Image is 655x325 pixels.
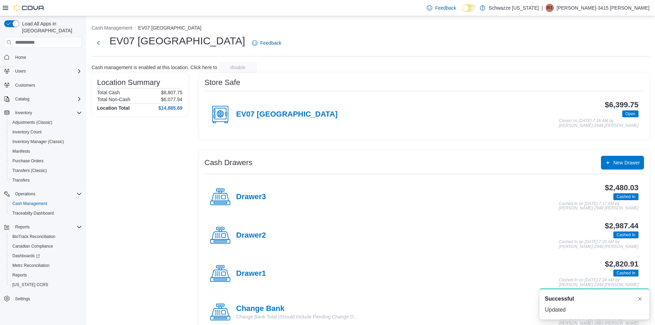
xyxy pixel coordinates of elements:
[7,137,85,147] button: Inventory Manager (Classic)
[12,272,27,278] span: Reports
[15,55,26,60] span: Home
[109,34,245,48] h1: EV07 [GEOGRAPHIC_DATA]
[158,105,182,111] h4: $14,885.69
[12,67,82,75] span: Users
[605,184,638,192] h3: $2,480.03
[625,111,635,117] span: Open
[1,94,85,104] button: Catalog
[1,80,85,90] button: Customers
[10,252,82,260] span: Dashboards
[10,138,82,146] span: Inventory Manager (Classic)
[236,193,266,202] h4: Drawer3
[10,147,82,155] span: Manifests
[7,232,85,241] button: BioTrack Reconciliation
[7,118,85,127] button: Adjustments (Classic)
[613,231,638,238] span: Cashed In
[249,36,284,50] a: Feedback
[260,40,281,46] span: Feedback
[12,210,54,216] span: Traceabilty Dashboard
[10,176,82,184] span: Transfers
[559,278,638,287] p: Cashed In on [DATE] 7:24 AM by [PERSON_NAME]-2948 [PERSON_NAME]
[236,231,266,240] h4: Drawer2
[19,20,82,34] span: Load All Apps in [GEOGRAPHIC_DATA]
[12,67,29,75] button: Users
[12,53,82,61] span: Home
[4,49,82,322] nav: Complex example
[12,109,82,117] span: Inventory
[12,81,82,89] span: Customers
[10,128,82,136] span: Inventory Count
[613,159,640,166] span: New Drawer
[10,281,51,289] a: [US_STATE] CCRS
[12,177,30,183] span: Transfers
[10,118,55,127] a: Adjustments (Classic)
[92,25,132,31] button: Cash Management
[12,282,48,288] span: [US_STATE] CCRS
[10,128,44,136] a: Inventory Count
[15,96,29,102] span: Catalog
[12,95,82,103] span: Catalog
[12,139,64,144] span: Inventory Manager (Classic)
[15,110,32,116] span: Inventory
[97,78,160,87] h3: Location Summary
[15,191,35,197] span: Operations
[236,269,266,278] h4: Drawer1
[236,110,338,119] h4: EV07 [GEOGRAPHIC_DATA]
[10,166,50,175] a: Transfers (Classic)
[12,223,82,231] span: Reports
[10,242,56,250] a: Canadian Compliance
[1,52,85,62] button: Home
[10,118,82,127] span: Adjustments (Classic)
[7,241,85,251] button: Canadian Compliance
[547,4,552,12] span: R3
[12,234,55,239] span: BioTrack Reconciliation
[10,271,30,279] a: Reports
[613,270,638,277] span: Cashed In
[616,194,635,200] span: Cashed In
[12,81,38,89] a: Customers
[7,166,85,175] button: Transfers (Classic)
[10,261,52,270] a: Metrc Reconciliation
[7,251,85,261] a: Dashboards
[161,90,182,95] p: $8,807.75
[161,97,182,102] p: $6,077.94
[546,4,554,12] div: Ryan-3415 Langeler
[230,64,245,71] span: disable
[12,201,47,206] span: Cash Management
[12,109,35,117] button: Inventory
[545,306,644,314] div: Updated
[1,108,85,118] button: Inventory
[10,242,82,250] span: Canadian Compliance
[10,157,82,165] span: Purchase Orders
[559,119,638,128] p: Closed on [DATE] 7:16 AM by [PERSON_NAME]-2948 [PERSON_NAME]
[97,90,120,95] h6: Total Cash
[236,313,358,320] p: Change Bank Total (Should Include Pending Change O...
[1,66,85,76] button: Users
[622,110,638,117] span: Open
[7,280,85,290] button: [US_STATE] CCRS
[219,62,257,73] button: disable
[204,159,252,167] h3: Cash Drawers
[12,168,47,173] span: Transfers (Classic)
[10,138,67,146] a: Inventory Manager (Classic)
[12,158,44,164] span: Purchase Orders
[616,270,635,276] span: Cashed In
[1,189,85,199] button: Operations
[541,4,543,12] p: |
[236,304,358,313] h4: Change Bank
[204,78,240,87] h3: Store Safe
[15,83,35,88] span: Customers
[605,260,638,268] h3: $2,820.91
[10,271,82,279] span: Reports
[605,101,638,109] h3: $6,399.75
[10,157,46,165] a: Purchase Orders
[1,294,85,304] button: Settings
[10,199,50,208] a: Cash Management
[462,4,476,12] input: Dark Mode
[10,281,82,289] span: Washington CCRS
[92,36,105,50] button: Next
[636,295,644,303] button: Dismiss toast
[97,97,130,102] h6: Total Non-Cash
[7,127,85,137] button: Inventory Count
[138,25,201,31] button: EV07 [GEOGRAPHIC_DATA]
